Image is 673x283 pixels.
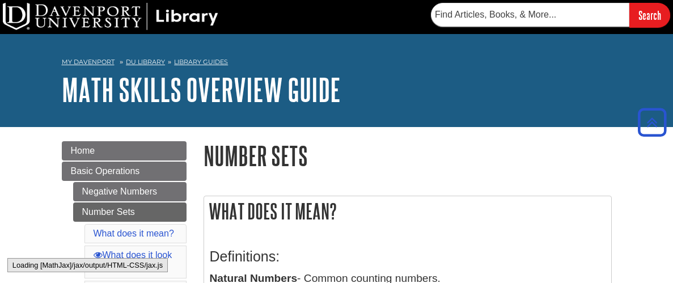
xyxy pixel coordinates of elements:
nav: breadcrumb [62,54,612,73]
form: Searches DU Library's articles, books, and more [431,3,670,27]
h2: What does it mean? [204,196,611,226]
a: Negative Numbers [73,182,187,201]
a: Back to Top [634,115,670,130]
a: My Davenport [62,57,115,67]
span: Home [71,146,95,155]
span: Basic Operations [71,166,140,176]
h1: Number Sets [204,141,612,170]
a: DU Library [126,58,165,66]
input: Find Articles, Books, & More... [431,3,629,27]
a: Basic Operations [62,162,187,181]
h3: Definitions: [210,248,606,265]
a: Math Skills Overview Guide [62,72,341,107]
a: Number Sets [73,202,187,222]
a: What does it look like? [94,250,172,273]
a: Library Guides [174,58,228,66]
input: Search [629,3,670,27]
a: Home [62,141,187,160]
div: Loading [MathJax]/jax/output/HTML-CSS/jax.js [7,258,168,272]
a: What does it mean? [94,229,174,238]
img: DU Library [3,3,218,30]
